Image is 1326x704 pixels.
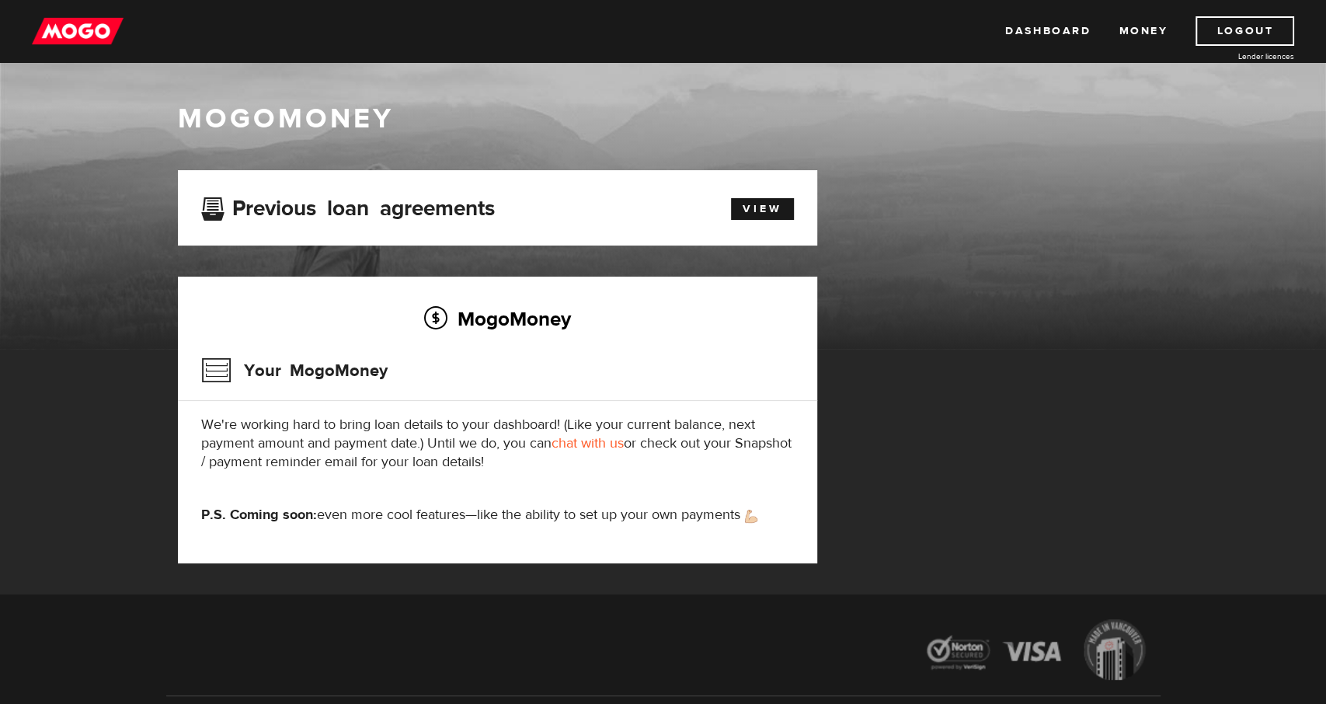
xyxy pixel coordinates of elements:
[1119,16,1168,46] a: Money
[178,103,1149,135] h1: MogoMoney
[731,198,794,220] a: View
[201,506,317,524] strong: P.S. Coming soon:
[201,506,794,525] p: even more cool features—like the ability to set up your own payments
[1015,343,1326,704] iframe: LiveChat chat widget
[32,16,124,46] img: mogo_logo-11ee424be714fa7cbb0f0f49df9e16ec.png
[201,302,794,335] h2: MogoMoney
[552,434,624,452] a: chat with us
[201,350,388,391] h3: Your MogoMoney
[1178,51,1294,62] a: Lender licences
[1195,16,1294,46] a: Logout
[912,608,1161,695] img: legal-icons-92a2ffecb4d32d839781d1b4e4802d7b.png
[201,196,495,216] h3: Previous loan agreements
[201,416,794,472] p: We're working hard to bring loan details to your dashboard! (Like your current balance, next paym...
[745,510,757,523] img: strong arm emoji
[1005,16,1091,46] a: Dashboard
